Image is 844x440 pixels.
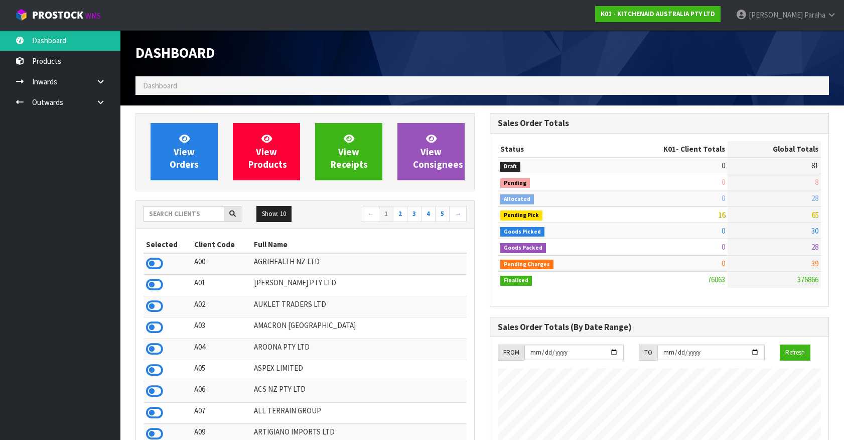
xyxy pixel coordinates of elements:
[500,178,530,188] span: Pending
[811,242,818,252] span: 28
[192,381,251,402] td: A06
[811,259,818,268] span: 39
[500,276,532,286] span: Finalised
[251,237,467,253] th: Full Name
[192,317,251,339] td: A03
[811,226,818,236] span: 30
[192,253,251,275] td: A00
[251,296,467,317] td: AUKLET TRADERS LTD
[601,10,715,18] strong: K01 - KITCHENAID AUSTRALIA PTY LTD
[722,177,725,187] span: 0
[397,123,465,180] a: ViewConsignees
[500,243,546,253] span: Goods Packed
[192,360,251,381] td: A05
[251,381,467,402] td: ACS NZ PTY LTD
[749,10,803,20] span: [PERSON_NAME]
[728,141,821,157] th: Global Totals
[251,339,467,360] td: AROONA PTY LTD
[135,44,215,62] span: Dashboard
[407,206,421,222] a: 3
[500,210,542,221] span: Pending Pick
[192,339,251,360] td: A04
[362,206,379,222] a: ←
[605,141,728,157] th: - Client Totals
[170,133,199,170] span: View Orders
[256,206,292,222] button: Show: 10
[722,193,725,203] span: 0
[722,242,725,252] span: 0
[449,206,467,222] a: →
[722,226,725,236] span: 0
[498,119,821,128] h3: Sales Order Totals
[500,194,534,204] span: Allocated
[413,133,463,170] span: View Consignees
[500,162,520,172] span: Draft
[811,193,818,203] span: 28
[251,402,467,423] td: ALL TERRAIN GROUP
[639,345,657,361] div: TO
[811,161,818,170] span: 81
[144,237,192,253] th: Selected
[251,360,467,381] td: ASPEX LIMITED
[722,259,725,268] span: 0
[313,206,467,224] nav: Page navigation
[143,81,177,90] span: Dashboard
[421,206,436,222] a: 4
[192,402,251,423] td: A07
[811,210,818,219] span: 65
[595,6,721,22] a: K01 - KITCHENAID AUSTRALIA PTY LTD
[393,206,407,222] a: 2
[780,345,810,361] button: Refresh
[379,206,393,222] a: 1
[331,133,368,170] span: View Receipts
[500,227,544,237] span: Goods Picked
[144,206,224,222] input: Search clients
[192,275,251,296] td: A01
[498,141,605,157] th: Status
[797,275,818,284] span: 376866
[663,144,676,154] span: K01
[32,9,83,22] span: ProStock
[251,317,467,339] td: AMACRON [GEOGRAPHIC_DATA]
[192,296,251,317] td: A02
[722,161,725,170] span: 0
[804,10,825,20] span: Paraha
[15,9,28,21] img: cube-alt.png
[498,322,821,332] h3: Sales Order Totals (By Date Range)
[192,237,251,253] th: Client Code
[435,206,450,222] a: 5
[498,345,524,361] div: FROM
[718,210,725,219] span: 16
[500,260,553,270] span: Pending Charges
[85,11,101,21] small: WMS
[708,275,725,284] span: 76063
[233,123,300,180] a: ViewProducts
[248,133,287,170] span: View Products
[315,123,382,180] a: ViewReceipts
[251,275,467,296] td: [PERSON_NAME] PTY LTD
[151,123,218,180] a: ViewOrders
[251,253,467,275] td: AGRIHEALTH NZ LTD
[815,177,818,187] span: 8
